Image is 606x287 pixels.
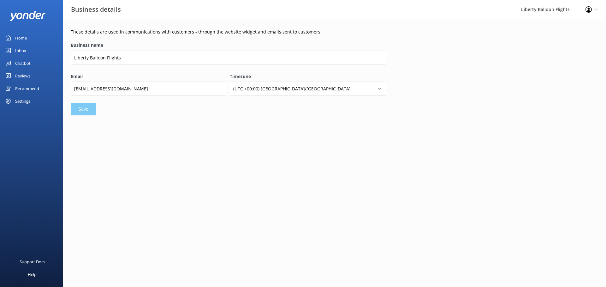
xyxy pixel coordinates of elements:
[230,73,386,80] label: Timezone
[15,95,30,107] div: Settings
[20,255,45,268] div: Support Docs
[71,28,386,35] p: These details are used in communications with customers - through the website widget and emails s...
[71,42,386,49] label: Business name
[15,82,39,95] div: Recommend
[71,4,121,15] h3: Business details
[71,73,227,80] label: Email
[15,57,31,70] div: Chatbot
[9,11,46,21] img: yonder-white-logo.png
[15,70,30,82] div: Reviews
[28,268,37,281] div: Help
[15,44,26,57] div: Inbox
[15,32,27,44] div: Home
